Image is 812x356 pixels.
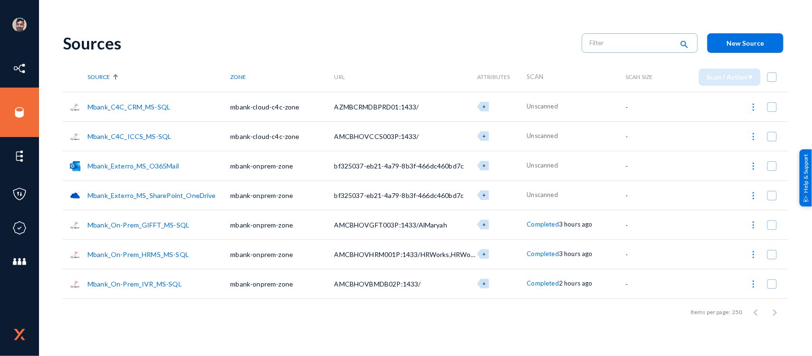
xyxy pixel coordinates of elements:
img: icon-more.svg [749,220,758,230]
span: New Source [727,39,764,47]
span: 3 hours ago [559,250,593,257]
td: mbank-onprem-zone [230,239,334,269]
span: Completed [527,220,559,228]
span: Completed [527,250,559,257]
a: Mbank_C4C_ICCS_MS-SQL [88,132,171,140]
td: mbank-onprem-zone [230,180,334,210]
mat-icon: search [679,39,690,51]
td: mbank-onprem-zone [230,151,334,180]
img: sqlserver.png [70,131,80,142]
img: icon-more.svg [749,279,758,289]
span: + [482,251,486,257]
button: Previous page [746,303,765,322]
img: icon-sources.svg [12,105,27,119]
span: Unscanned [527,132,558,139]
span: + [482,162,486,168]
td: mbank-cloud-c4c-zone [230,92,334,121]
img: icon-elements.svg [12,149,27,163]
span: bf325037-eb21-4a79-8b3f-466dc460bd7c [334,162,464,170]
span: + [482,133,486,139]
img: icon-members.svg [12,255,27,269]
div: Items per page: [691,308,730,316]
img: ACg8ocK1ZkZ6gbMmCU1AeqPIsBvrTWeY1xNXvgxNjkUXxjcqAiPEIvU=s96-c [12,18,27,32]
a: Mbank_C4C_CRM_MS-SQL [88,103,170,111]
button: New Source [707,33,783,53]
span: + [482,221,486,227]
td: - [626,180,666,210]
img: help_support.svg [803,196,809,202]
span: Completed [527,279,559,287]
img: icon-more.svg [749,132,758,141]
img: o365mail.svg [70,161,80,171]
span: + [482,280,486,287]
div: Sources [63,33,572,53]
div: Zone [230,73,334,80]
span: 3 hours ago [559,220,593,228]
img: sqlserver.png [70,102,80,112]
span: Source [88,73,110,80]
img: sqlserver.png [70,279,80,289]
div: Source [88,73,230,80]
span: Unscanned [527,102,558,110]
span: URL [334,73,345,80]
span: AMCBHOVCCS003P:1433/ [334,132,419,140]
span: AMCBHOVBMDB02P:1433/ [334,280,421,288]
img: icon-more.svg [749,102,758,112]
img: icon-inventory.svg [12,61,27,76]
span: AMCBHOVGFT003P:1433/AlMaryah [334,221,447,229]
td: - [626,121,666,151]
td: - [626,239,666,269]
td: - [626,210,666,239]
img: onedrive.png [70,190,80,201]
img: icon-more.svg [749,161,758,171]
img: sqlserver.png [70,249,80,260]
a: Mbank_On-Prem_GIFFT_MS-SQL [88,221,189,229]
td: - [626,151,666,180]
img: sqlserver.png [70,220,80,230]
img: icon-more.svg [749,250,758,259]
span: + [482,192,486,198]
a: Mbank_Exterro_MS_O365Mail [88,162,179,170]
a: Mbank_On-Prem_IVR_MS-SQL [88,280,182,288]
span: Attributes [477,73,510,80]
span: 2 hours ago [559,279,593,287]
img: icon-compliance.svg [12,221,27,235]
button: Next page [765,303,784,322]
span: Unscanned [527,161,558,169]
td: mbank-onprem-zone [230,210,334,239]
span: Unscanned [527,191,558,198]
img: icon-policies.svg [12,187,27,201]
img: icon-more.svg [749,191,758,200]
span: Zone [230,73,246,80]
span: AMCBHOVHRM001P:1433/HRWorks,HRWorksPlus [334,250,493,258]
td: - [626,269,666,298]
a: Mbank_On-Prem_HRMS_MS-SQL [88,250,189,258]
input: Filter [590,36,674,50]
div: Help & Support [800,149,812,207]
span: Scan Size [626,73,653,80]
a: Mbank_Exterro_MS_SharePoint_OneDrive [88,191,216,199]
span: Scan [527,73,544,80]
div: 250 [733,308,743,316]
td: mbank-onprem-zone [230,269,334,298]
td: - [626,92,666,121]
span: bf325037-eb21-4a79-8b3f-466dc460bd7c [334,191,464,199]
span: AZMBCRMDBPRD01:1433/ [334,103,419,111]
td: mbank-cloud-c4c-zone [230,121,334,151]
span: + [482,103,486,109]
